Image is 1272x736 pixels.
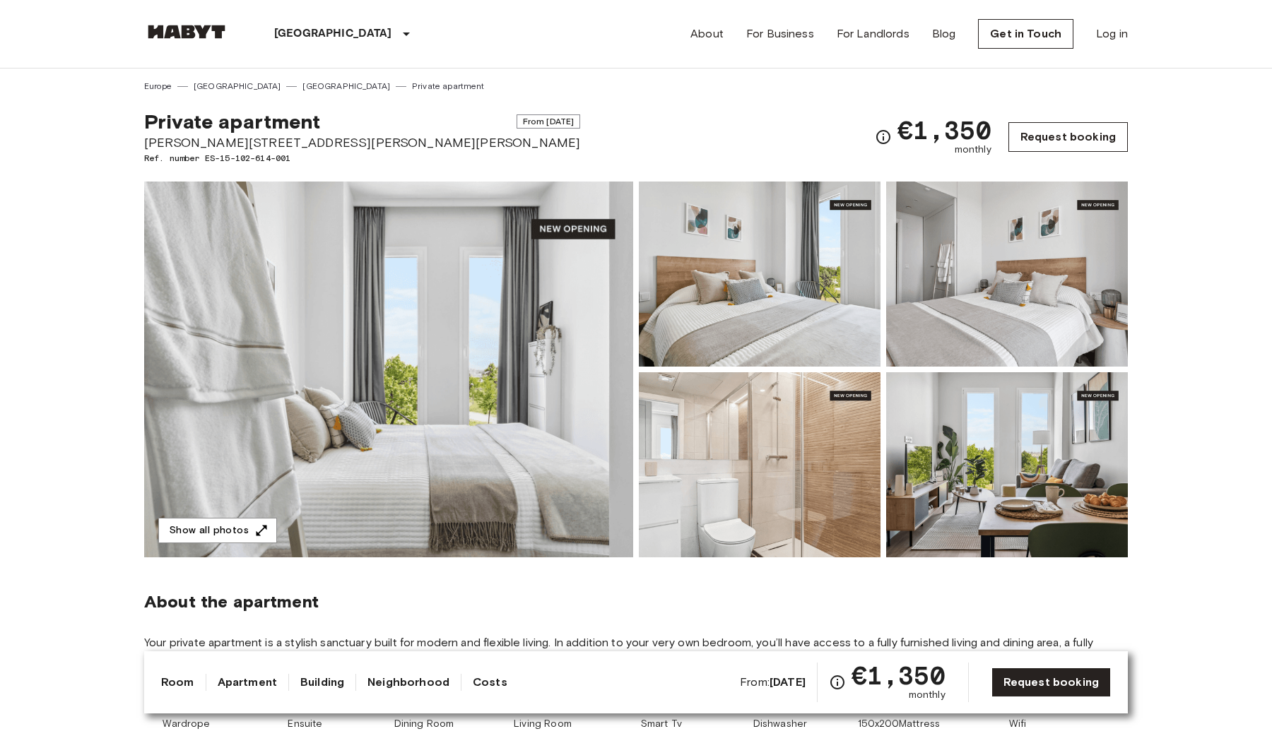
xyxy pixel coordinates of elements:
a: For Landlords [837,25,909,42]
span: €1,350 [852,663,946,688]
span: From [DATE] [517,114,581,129]
a: Europe [144,80,172,93]
a: Room [161,674,194,691]
svg: Check cost overview for full price breakdown. Please note that discounts apply to new joiners onl... [875,129,892,146]
img: Habyt [144,25,229,39]
span: Ref. number ES-15-102-614-001 [144,152,580,165]
span: Living Room [514,717,572,731]
a: Apartment [218,674,277,691]
a: For Business [746,25,814,42]
span: Wardrope [163,717,210,731]
span: monthly [955,143,991,157]
a: Get in Touch [978,19,1073,49]
a: [GEOGRAPHIC_DATA] [302,80,390,93]
a: Costs [473,674,507,691]
span: [PERSON_NAME][STREET_ADDRESS][PERSON_NAME][PERSON_NAME] [144,133,580,152]
button: Show all photos [158,518,277,544]
span: Wifi [1009,717,1027,731]
span: From: [740,675,806,690]
svg: Check cost overview for full price breakdown. Please note that discounts apply to new joiners onl... [829,674,846,691]
span: Smart Tv [641,717,682,731]
img: Marketing picture of unit ES-15-102-614-001 [144,182,633,557]
a: Private apartment [412,80,485,93]
span: Private apartment [144,109,321,133]
span: €1,350 [897,117,991,143]
img: Picture of unit ES-15-102-614-001 [639,372,881,557]
p: [GEOGRAPHIC_DATA] [274,25,392,42]
b: [DATE] [770,675,806,689]
a: Building [300,674,344,691]
span: Ensuite [288,717,322,731]
span: monthly [909,688,946,702]
a: Log in [1096,25,1128,42]
span: About the apartment [144,591,319,612]
a: [GEOGRAPHIC_DATA] [194,80,281,93]
img: Picture of unit ES-15-102-614-001 [639,182,881,367]
img: Picture of unit ES-15-102-614-001 [886,372,1128,557]
span: Dishwasher [753,717,808,731]
span: Your private apartment is a stylish sanctuary built for modern and flexible living. In addition t... [144,635,1128,666]
a: Neighborhood [367,674,449,691]
a: Request booking [991,667,1111,697]
span: Dining Room [394,717,454,731]
a: Request booking [1008,122,1128,152]
span: 150x200Mattress [858,717,940,731]
img: Picture of unit ES-15-102-614-001 [886,182,1128,367]
a: About [690,25,724,42]
a: Blog [932,25,956,42]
